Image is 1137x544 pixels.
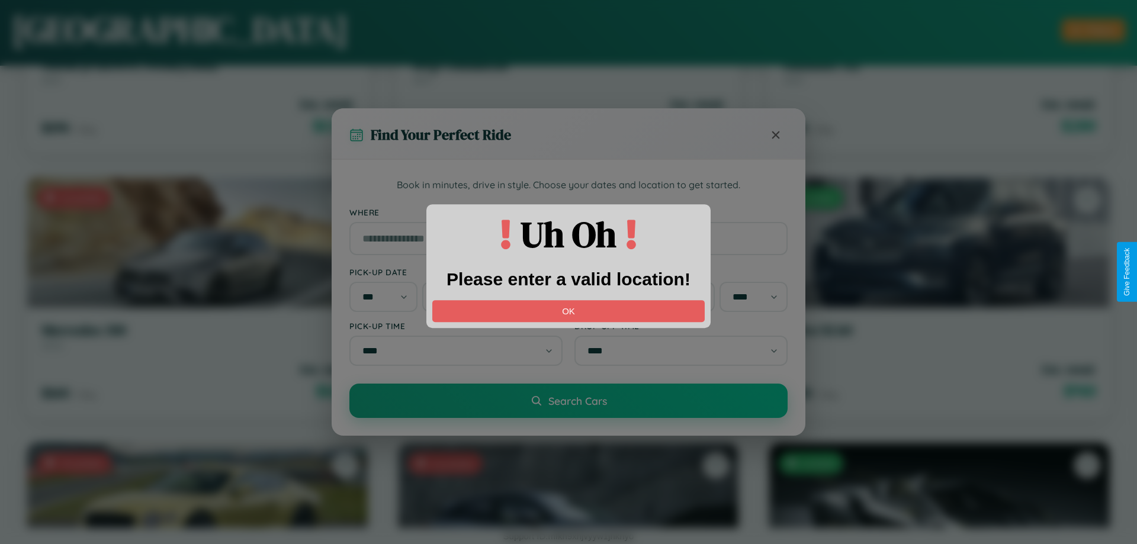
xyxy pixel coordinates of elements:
p: Book in minutes, drive in style. Choose your dates and location to get started. [349,178,788,193]
h3: Find Your Perfect Ride [371,125,511,144]
label: Where [349,207,788,217]
label: Pick-up Date [349,267,563,277]
span: Search Cars [548,394,607,407]
label: Pick-up Time [349,321,563,331]
label: Drop-off Time [574,321,788,331]
label: Drop-off Date [574,267,788,277]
